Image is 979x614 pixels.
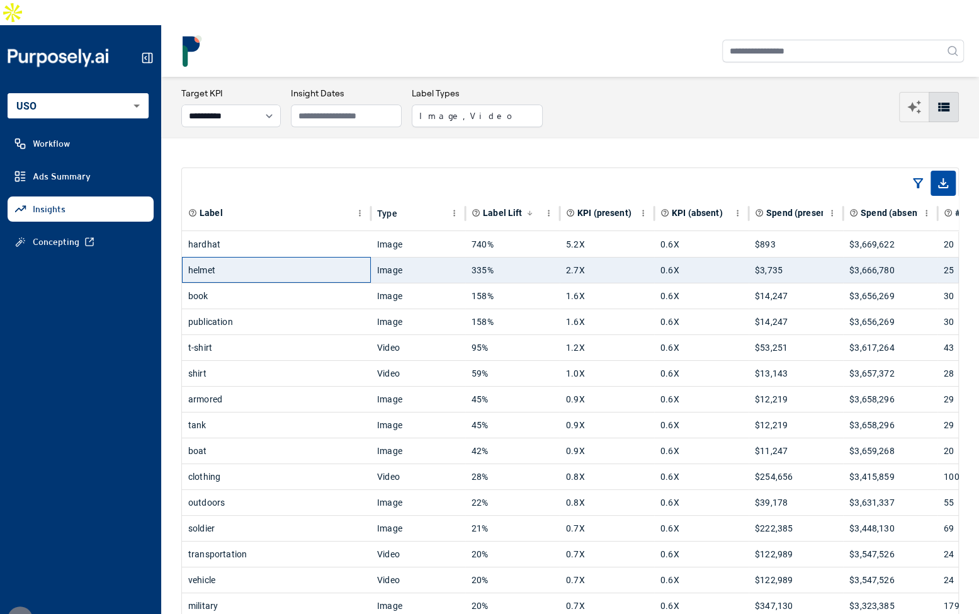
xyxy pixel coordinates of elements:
[377,283,459,309] div: Image
[188,232,365,257] div: hardhat
[472,438,553,463] div: 42%
[635,205,651,221] button: KPI (present) column menu
[660,542,742,567] div: 0.6X
[352,205,368,221] button: Label column menu
[755,542,837,567] div: $122,989
[377,361,459,386] div: Video
[377,258,459,283] div: Image
[377,542,459,567] div: Video
[472,516,553,541] div: 21%
[755,361,837,386] div: $13,143
[188,490,365,515] div: outdoors
[472,283,553,309] div: 158%
[33,236,79,248] span: Concepting
[566,258,648,283] div: 2.7X
[377,516,459,541] div: Image
[755,490,837,515] div: $39,178
[849,412,931,438] div: $3,658,296
[412,87,543,99] h3: Label Types
[849,309,931,334] div: $3,656,269
[188,335,365,360] div: t-shirt
[377,464,459,489] div: Video
[931,171,956,196] span: Export as CSV
[472,335,553,360] div: 95%
[8,93,149,118] div: USO
[566,438,648,463] div: 0.9X
[849,387,931,412] div: $3,658,296
[188,464,365,489] div: clothing
[566,387,648,412] div: 0.9X
[472,387,553,412] div: 45%
[944,208,953,217] svg: Total number of ads where label is present
[377,412,459,438] div: Image
[660,283,742,309] div: 0.6X
[188,567,365,593] div: vehicle
[849,208,858,217] svg: Total spend on all ads where label is absent
[849,542,931,567] div: $3,547,526
[755,464,837,489] div: $254,656
[849,232,931,257] div: $3,669,622
[849,438,931,463] div: $3,659,268
[577,207,631,219] span: KPI (present)
[446,205,462,221] button: Type column menu
[919,205,934,221] button: Spend (absent) column menu
[660,361,742,386] div: 0.6X
[849,516,931,541] div: $3,448,130
[660,309,742,334] div: 0.6X
[33,137,70,150] span: Workflow
[188,208,197,217] svg: Element or component part of the ad
[188,438,365,463] div: boat
[188,387,365,412] div: armored
[188,542,365,567] div: transportation
[730,205,745,221] button: KPI (absent) column menu
[472,258,553,283] div: 335%
[377,387,459,412] div: Image
[660,387,742,412] div: 0.6X
[181,87,281,99] h3: Target KPI
[861,207,924,219] span: Spend (absent)
[472,361,553,386] div: 59%
[566,490,648,515] div: 0.8X
[766,207,832,219] span: Spend (present)
[566,361,648,386] div: 1.0X
[849,283,931,309] div: $3,656,269
[188,258,365,283] div: helmet
[472,464,553,489] div: 28%
[849,567,931,593] div: $3,547,526
[8,131,154,156] a: Workflow
[755,438,837,463] div: $11,247
[188,283,365,309] div: book
[755,567,837,593] div: $122,989
[472,232,553,257] div: 740%
[566,232,648,257] div: 5.2X
[8,196,154,222] a: Insights
[660,412,742,438] div: 0.6X
[566,283,648,309] div: 1.6X
[188,361,365,386] div: shirt
[483,207,522,219] span: Label Lift
[755,258,837,283] div: $3,735
[660,490,742,515] div: 0.6X
[566,516,648,541] div: 0.7X
[377,232,459,257] div: Image
[755,283,837,309] div: $14,247
[566,412,648,438] div: 0.9X
[755,232,837,257] div: $893
[412,105,543,127] button: Image, Video
[660,438,742,463] div: 0.6X
[660,232,742,257] div: 0.6X
[8,164,154,189] a: Ads Summary
[188,309,365,334] div: publication
[566,542,648,567] div: 0.7X
[660,258,742,283] div: 0.6X
[755,335,837,360] div: $53,251
[472,208,480,217] svg: Primary effectiveness metric calculated as a relative difference (% change) in the chosen KPI whe...
[472,309,553,334] div: 158%
[755,309,837,334] div: $14,247
[377,309,459,334] div: Image
[824,205,840,221] button: Spend (present) column menu
[33,170,91,183] span: Ads Summary
[755,208,764,217] svg: Total spend on all ads where label is present
[566,208,575,217] svg: Aggregate KPI value of all ads where label is present
[672,207,723,219] span: KPI (absent)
